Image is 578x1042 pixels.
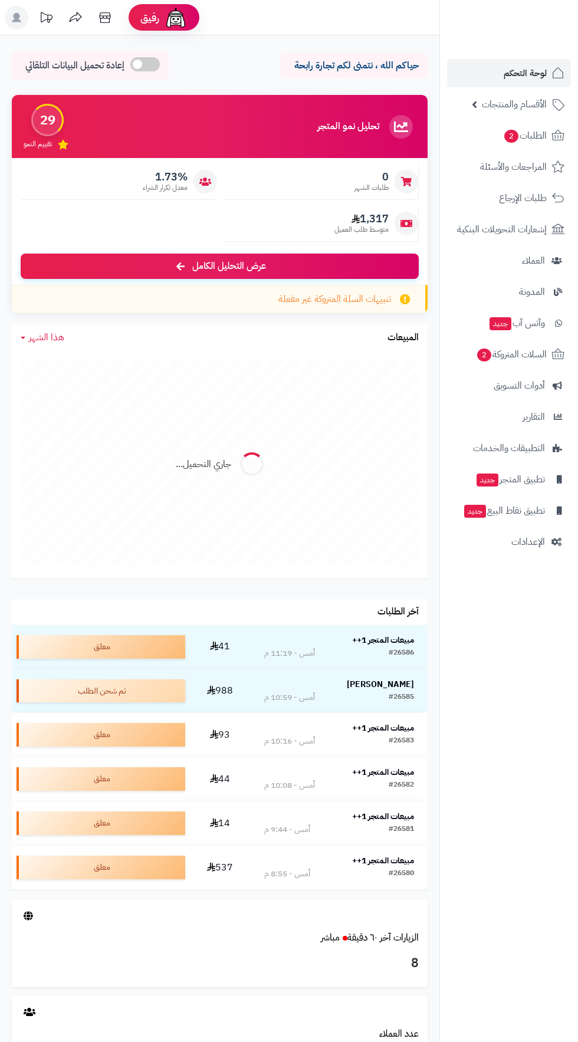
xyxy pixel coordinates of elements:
strong: مبيعات المتجر 1++ [352,634,414,646]
td: 93 [190,713,251,757]
strong: مبيعات المتجر 1++ [352,766,414,778]
span: أدوات التسويق [494,377,545,394]
span: 1,317 [334,212,389,225]
span: السلات المتروكة [476,346,547,363]
div: #26583 [389,735,414,747]
span: طلبات الشهر [354,183,389,193]
strong: مبيعات المتجر 1++ [352,854,414,867]
a: طلبات الإرجاع [447,184,571,212]
h3: 8 [21,954,419,974]
a: الطلبات2 [447,121,571,150]
span: المراجعات والأسئلة [480,159,547,175]
span: 2 [477,349,491,361]
div: أمس - 8:55 م [264,868,310,880]
span: جديد [464,505,486,518]
a: تطبيق المتجرجديد [447,465,571,494]
a: وآتس آبجديد [447,309,571,337]
span: 1.73% [143,170,188,183]
a: العملاء [447,246,571,275]
span: لوحة التحكم [504,65,547,81]
span: تطبيق المتجر [475,471,545,488]
div: أمس - 10:59 م [264,692,315,704]
a: تطبيق نقاط البيعجديد [447,497,571,525]
a: التطبيقات والخدمات [447,434,571,462]
span: التطبيقات والخدمات [473,440,545,456]
div: تم شحن الطلب [17,679,185,703]
span: وآتس آب [488,315,545,331]
div: معلق [17,856,185,879]
a: المدونة [447,278,571,306]
div: أمس - 11:19 م [264,647,315,659]
p: حياكم الله ، نتمنى لكم تجارة رابحة [289,59,419,73]
span: عرض التحليل الكامل [192,259,266,273]
td: 988 [190,669,251,713]
span: تنبيهات السلة المتروكة غير مفعلة [278,292,391,306]
a: التقارير [447,403,571,431]
span: متوسط طلب العميل [334,225,389,235]
td: 44 [190,757,251,801]
td: 14 [190,801,251,845]
div: معلق [17,811,185,835]
td: 41 [190,625,251,669]
span: جديد [477,474,498,487]
span: الأقسام والمنتجات [482,96,547,113]
a: هذا الشهر [21,331,64,344]
span: العملاء [522,252,545,269]
a: الإعدادات [447,528,571,556]
div: أمس - 9:44 م [264,824,310,836]
td: 537 [190,846,251,889]
strong: [PERSON_NAME] [347,678,414,691]
span: 0 [354,170,389,183]
a: إشعارات التحويلات البنكية [447,215,571,244]
span: تقييم النمو [24,139,52,149]
div: جاري التحميل... [176,458,231,471]
span: رفيق [140,11,159,25]
span: الطلبات [503,127,547,144]
span: التقارير [523,409,545,425]
small: مباشر [321,931,340,945]
div: معلق [17,767,185,791]
span: إشعارات التحويلات البنكية [457,221,547,238]
span: هذا الشهر [29,330,64,344]
span: المدونة [519,284,545,300]
a: تحديثات المنصة [31,6,61,32]
a: عدد العملاء [379,1027,419,1041]
span: الإعدادات [511,534,545,550]
h3: تحليل نمو المتجر [317,121,379,132]
div: #26585 [389,692,414,704]
a: الزيارات آخر ٦٠ دقيقةمباشر [321,931,419,945]
div: معلق [17,635,185,659]
a: لوحة التحكم [447,59,571,87]
a: عرض التحليل الكامل [21,254,419,279]
img: ai-face.png [164,6,188,29]
h3: المبيعات [387,333,419,343]
span: تطبيق نقاط البيع [463,502,545,519]
div: #26586 [389,647,414,659]
div: #26580 [389,868,414,880]
span: إعادة تحميل البيانات التلقائي [25,59,124,73]
div: #26581 [389,824,414,836]
strong: مبيعات المتجر 1++ [352,722,414,734]
span: 2 [504,130,518,143]
a: المراجعات والأسئلة [447,153,571,181]
span: معدل تكرار الشراء [143,183,188,193]
span: جديد [490,317,511,330]
h3: آخر الطلبات [377,607,419,617]
a: أدوات التسويق [447,372,571,400]
a: السلات المتروكة2 [447,340,571,369]
div: معلق [17,723,185,747]
strong: مبيعات المتجر 1++ [352,810,414,823]
div: أمس - 10:08 م [264,780,315,791]
span: طلبات الإرجاع [499,190,547,206]
div: #26582 [389,780,414,791]
div: أمس - 10:16 م [264,735,315,747]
